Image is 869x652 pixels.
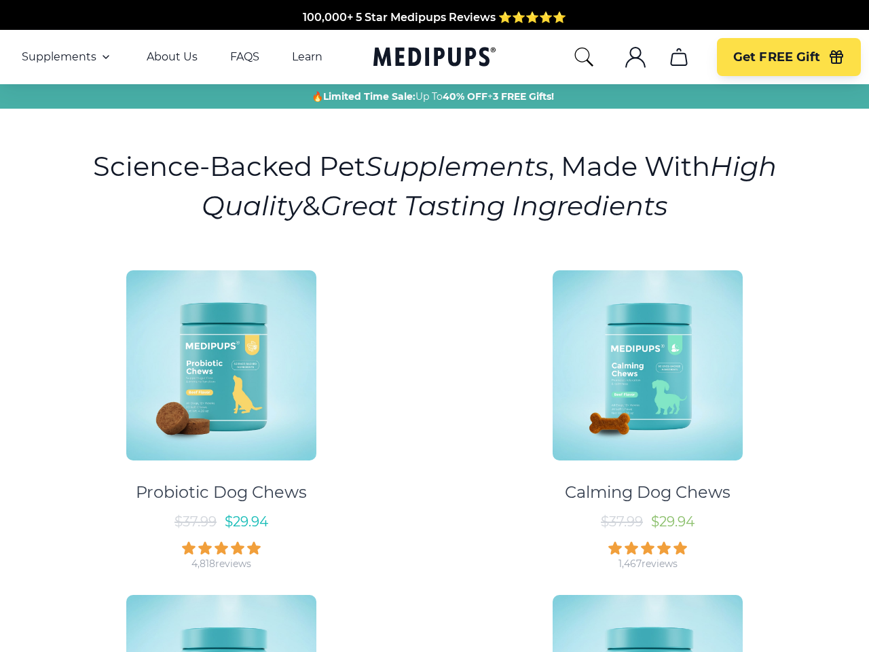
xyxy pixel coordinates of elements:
span: Made In The [GEOGRAPHIC_DATA] from domestic & globally sourced ingredients [209,22,661,35]
span: 100,000+ 5 Star Medipups Reviews ⭐️⭐️⭐️⭐️⭐️ [303,6,566,19]
img: Probiotic Dog Chews - Medipups [126,270,316,460]
img: Calming Dog Chews - Medipups [553,270,743,460]
a: Probiotic Dog Chews - MedipupsProbiotic Dog Chews$37.99$29.944,818reviews [14,258,428,570]
button: account [619,41,652,73]
div: Calming Dog Chews [565,482,731,503]
i: Great Tasting Ingredients [320,189,668,222]
h1: Science-Backed Pet , Made With & [86,147,783,225]
button: cart [663,41,695,73]
a: About Us [147,50,198,64]
span: $ 37.99 [174,513,217,530]
a: Medipups [373,44,496,72]
button: Supplements [22,49,114,65]
div: Probiotic Dog Chews [136,482,307,503]
span: Get FREE Gift [733,50,820,65]
div: 1,467 reviews [618,558,678,570]
span: $ 29.94 [225,513,268,530]
a: Learn [292,50,322,64]
a: FAQS [230,50,259,64]
span: $ 37.99 [601,513,643,530]
span: Supplements [22,50,96,64]
div: 4,818 reviews [191,558,251,570]
i: Supplements [365,149,549,183]
span: 🔥 Up To + [312,90,554,103]
span: $ 29.94 [651,513,695,530]
button: Get FREE Gift [717,38,861,76]
button: search [573,46,595,68]
a: Calming Dog Chews - MedipupsCalming Dog Chews$37.99$29.941,467reviews [441,258,855,570]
